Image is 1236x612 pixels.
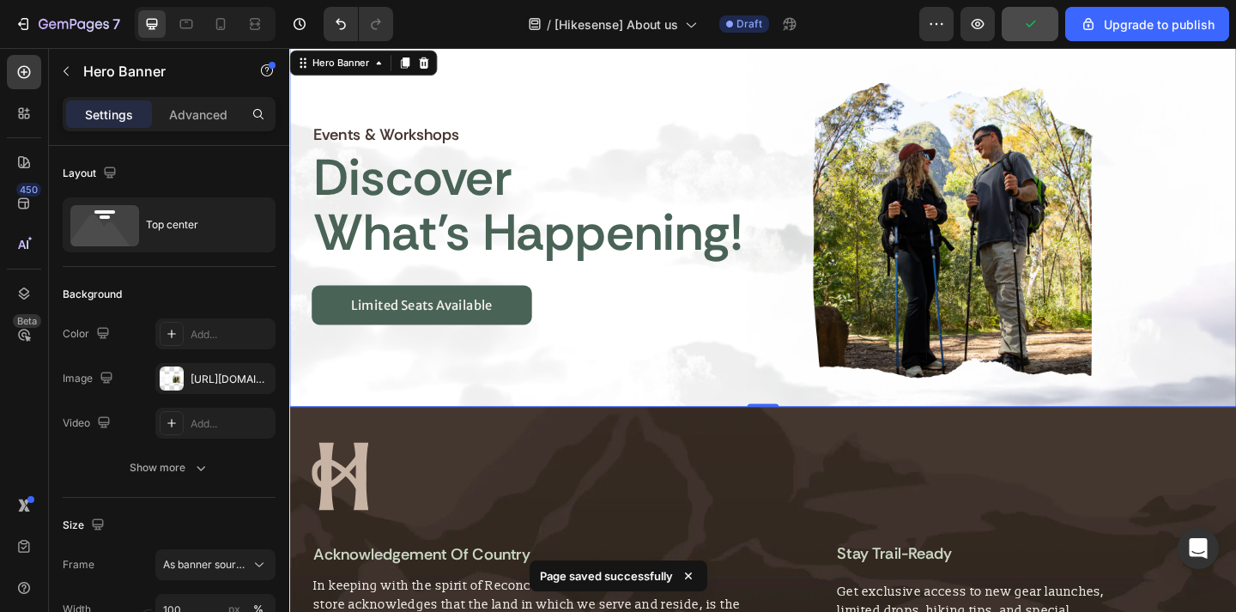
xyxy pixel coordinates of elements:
div: Color [63,323,113,346]
div: Beta [13,314,41,328]
span: [Hikesense] About us [554,15,678,33]
div: Add... [191,416,271,432]
div: Top center [146,205,251,245]
div: Background [63,287,122,302]
span: As banner source [163,557,247,573]
label: Frame [63,557,94,573]
div: Add... [191,327,271,342]
button: Show more [63,452,276,483]
div: Video [63,412,114,435]
div: Size [63,514,108,537]
button: 7 [7,7,128,41]
div: 450 [16,183,41,197]
h2: Stay Trail-Ready [594,536,996,562]
div: Image [63,367,117,391]
p: Page saved successfully [540,567,673,585]
button: As banner source [155,549,276,580]
button: Upgrade to publish [1065,7,1229,41]
div: Open Intercom Messenger [1178,528,1219,569]
div: Layout [63,162,120,185]
p: 7 [112,14,120,34]
div: Show more [130,459,209,476]
p: Hero Banner [83,61,229,82]
p: Advanced [169,106,227,124]
div: [URL][DOMAIN_NAME] [191,372,271,387]
div: Upgrade to publish [1080,15,1215,33]
span: Draft [736,16,762,32]
span: / [547,15,551,33]
p: Settings [85,106,133,124]
iframe: Design area [289,48,1236,612]
div: Undo/Redo [324,7,393,41]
